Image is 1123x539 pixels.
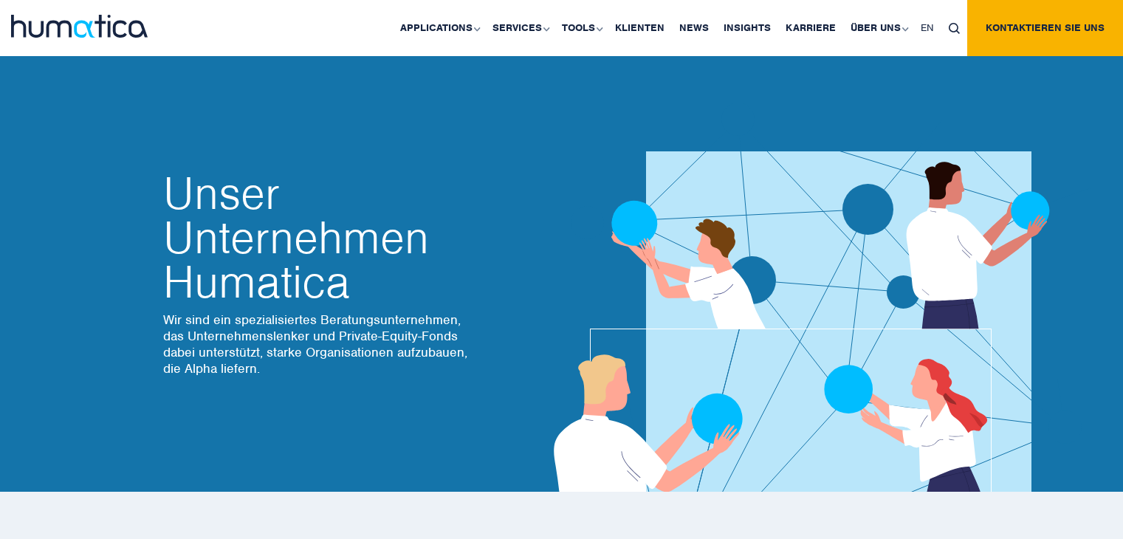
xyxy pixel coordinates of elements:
img: logo [11,15,148,38]
span: EN [921,21,934,34]
img: about_banner1 [510,66,1091,492]
p: Wir sind ein spezialisiertes Beratungsunternehmen, das Unternehmenslenker und Private-Equity-Fond... [163,312,481,377]
span: Unser Unternehmen [163,171,481,260]
img: search_icon [949,23,960,34]
h2: Humatica [163,171,481,304]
